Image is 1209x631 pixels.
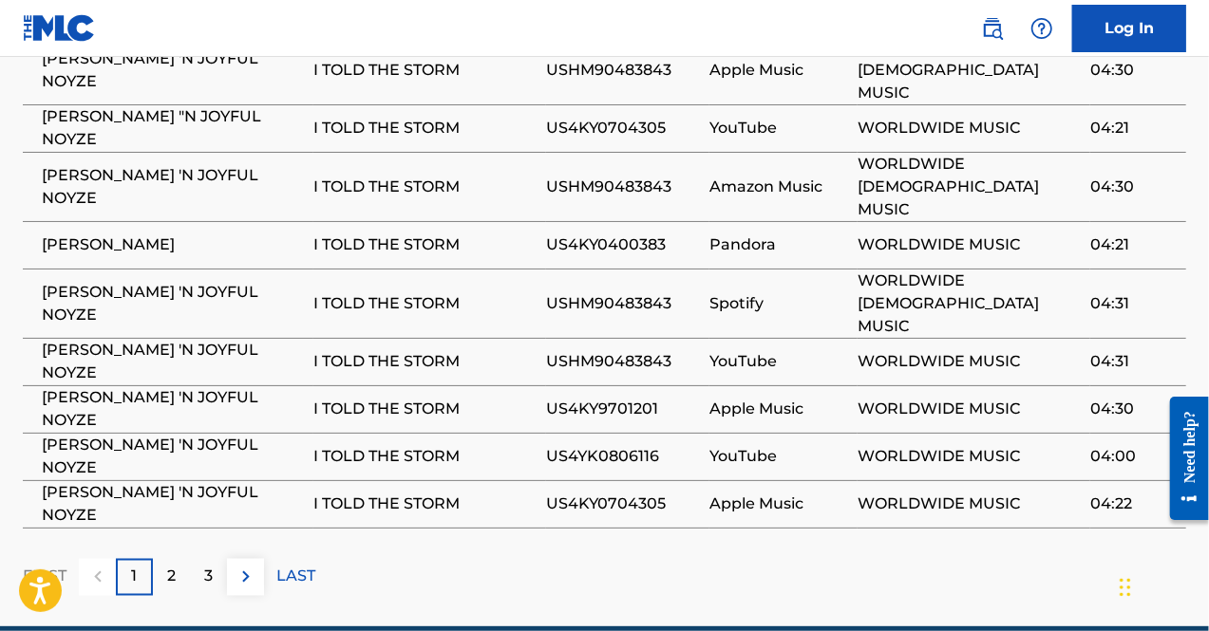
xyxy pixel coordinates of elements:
[973,9,1011,47] a: Public Search
[546,350,700,373] span: USHM90483843
[709,350,848,373] span: YouTube
[42,233,304,256] span: [PERSON_NAME]
[709,398,848,420] span: Apple Music
[23,14,96,42] img: MLC Logo
[42,164,304,210] span: [PERSON_NAME] 'N JOYFUL NOYZE
[313,350,537,373] span: I TOLD THE STORM
[1090,176,1177,198] span: 04:30
[858,398,1081,420] span: WORLDWIDE MUSIC
[709,176,848,198] span: Amazon Music
[858,350,1081,373] span: WORLDWIDE MUSIC
[709,117,848,139] span: YouTube
[313,445,537,468] span: I TOLD THE STORM
[858,445,1081,468] span: WORLDWIDE MUSIC
[546,59,700,82] span: USHM90483843
[981,17,1004,40] img: search
[546,117,700,139] span: US4KY0704305
[1030,17,1053,40] img: help
[858,36,1081,104] span: WORLDWIDE [DEMOGRAPHIC_DATA] MUSIC
[42,386,304,432] span: [PERSON_NAME] 'N JOYFUL NOYZE
[1090,350,1177,373] span: 04:31
[313,292,537,315] span: I TOLD THE STORM
[1156,382,1209,535] iframe: Resource Center
[858,492,1081,515] span: WORLDWIDE MUSIC
[313,176,537,198] span: I TOLD THE STORM
[1090,292,1177,315] span: 04:31
[709,59,848,82] span: Apple Music
[42,105,304,151] span: [PERSON_NAME] "N JOYFUL NOYZE
[709,445,848,468] span: YouTube
[313,492,537,515] span: I TOLD THE STORM
[858,117,1081,139] span: WORLDWIDE MUSIC
[546,292,700,315] span: USHM90483843
[546,398,700,420] span: US4KY9701201
[709,492,848,515] span: Apple Music
[1114,540,1209,631] iframe: Chat Widget
[1023,9,1061,47] div: Help
[42,47,304,93] span: [PERSON_NAME] 'N JOYFUL NOYZE
[132,566,138,588] p: 1
[1120,559,1131,616] div: Drag
[235,566,257,588] img: right
[709,292,848,315] span: Spotify
[546,492,700,515] span: US4KY0704305
[23,566,66,588] p: FIRST
[1090,233,1177,256] span: 04:21
[858,269,1081,338] span: WORLDWIDE [DEMOGRAPHIC_DATA] MUSIC
[1090,445,1177,468] span: 04:00
[313,59,537,82] span: I TOLD THE STORM
[204,566,213,588] p: 3
[1090,492,1177,515] span: 04:22
[858,233,1081,256] span: WORLDWIDE MUSIC
[546,445,700,468] span: US4YK0806116
[313,117,537,139] span: I TOLD THE STORM
[709,233,848,256] span: Pandora
[313,233,537,256] span: I TOLD THE STORM
[858,153,1081,221] span: WORLDWIDE [DEMOGRAPHIC_DATA] MUSIC
[42,339,304,384] span: [PERSON_NAME] 'N JOYFUL NOYZE
[167,566,176,588] p: 2
[42,281,304,326] span: [PERSON_NAME] 'N JOYFUL NOYZE
[42,434,304,479] span: [PERSON_NAME] 'N JOYFUL NOYZE
[1072,5,1186,52] a: Log In
[1090,398,1177,420] span: 04:30
[276,566,315,588] p: LAST
[1090,117,1177,139] span: 04:21
[313,398,537,420] span: I TOLD THE STORM
[546,176,700,198] span: USHM90483843
[42,481,304,527] span: [PERSON_NAME] 'N JOYFUL NOYZE
[546,233,700,256] span: US4KY0400383
[1090,59,1177,82] span: 04:30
